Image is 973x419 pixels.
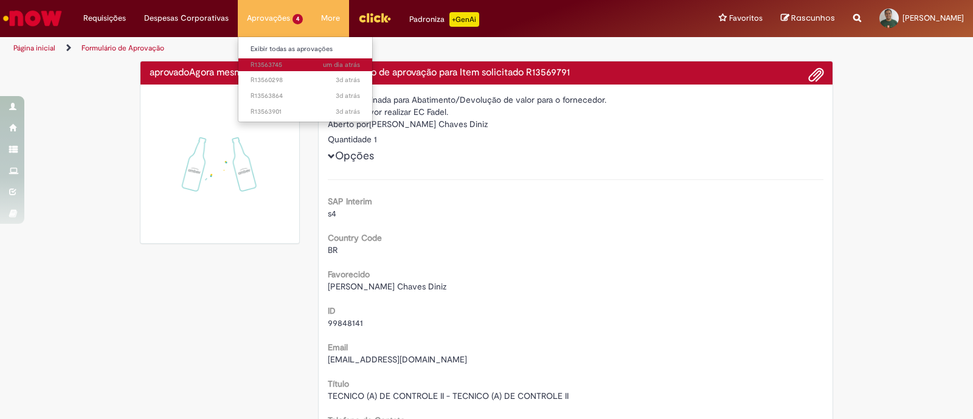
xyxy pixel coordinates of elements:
[791,12,835,24] span: Rascunhos
[336,75,360,85] time: 25/09/2025 11:19:21
[238,105,372,119] a: Aberto R13563901 :
[902,13,964,23] span: [PERSON_NAME]
[328,68,824,78] h4: Solicitação de aprovação para Item solicitado R13569791
[251,107,360,117] span: R13563901
[336,91,360,100] time: 25/09/2025 10:12:15
[336,107,360,116] span: 3d atrás
[321,12,340,24] span: More
[323,60,360,69] span: um dia atrás
[238,36,373,122] ul: Aprovações
[251,60,360,70] span: R13563745
[251,75,360,85] span: R13560298
[323,60,360,69] time: 26/09/2025 13:04:37
[409,12,479,27] div: Padroniza
[144,12,229,24] span: Despesas Corporativas
[150,94,290,234] img: sucesso_1.gif
[189,66,248,78] time: 27/09/2025 20:38:28
[336,107,360,116] time: 25/09/2025 10:11:43
[328,281,446,292] span: [PERSON_NAME] Chaves Diniz
[251,91,360,101] span: R13563864
[81,43,164,53] a: Formulário de Aprovação
[9,37,640,60] ul: Trilhas de página
[238,89,372,103] a: Aberto R13563864 :
[328,232,382,243] b: Country Code
[328,269,370,280] b: Favorecido
[328,118,824,133] div: [PERSON_NAME] Chaves Diniz
[238,43,372,56] a: Exibir todas as aprovações
[729,12,763,24] span: Favoritos
[328,305,336,316] b: ID
[328,94,824,106] div: Oferta destinada para Abatimento/Devolução de valor para o fornecedor.
[13,43,55,53] a: Página inicial
[328,342,348,353] b: Email
[1,6,64,30] img: ServiceNow
[781,13,835,24] a: Rascunhos
[336,75,360,85] span: 3d atrás
[247,12,290,24] span: Aprovações
[83,12,126,24] span: Requisições
[358,9,391,27] img: click_logo_yellow_360x200.png
[328,106,824,118] div: Bom dia, favor realizar EC Fadel.
[238,58,372,72] a: Aberto R13563745 :
[328,244,338,255] span: BR
[328,317,363,328] span: 99848141
[328,208,336,219] span: s4
[150,68,290,78] h4: aprovado
[238,74,372,87] a: Aberto R13560298 :
[328,196,372,207] b: SAP Interim
[328,390,569,401] span: TECNICO (A) DE CONTROLE II - TECNICO (A) DE CONTROLE II
[328,354,467,365] span: [EMAIL_ADDRESS][DOMAIN_NAME]
[328,133,824,145] div: Quantidade 1
[293,14,303,24] span: 4
[449,12,479,27] p: +GenAi
[328,118,369,130] label: Aberto por
[189,66,248,78] span: Agora mesmo
[328,378,349,389] b: Título
[336,91,360,100] span: 3d atrás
